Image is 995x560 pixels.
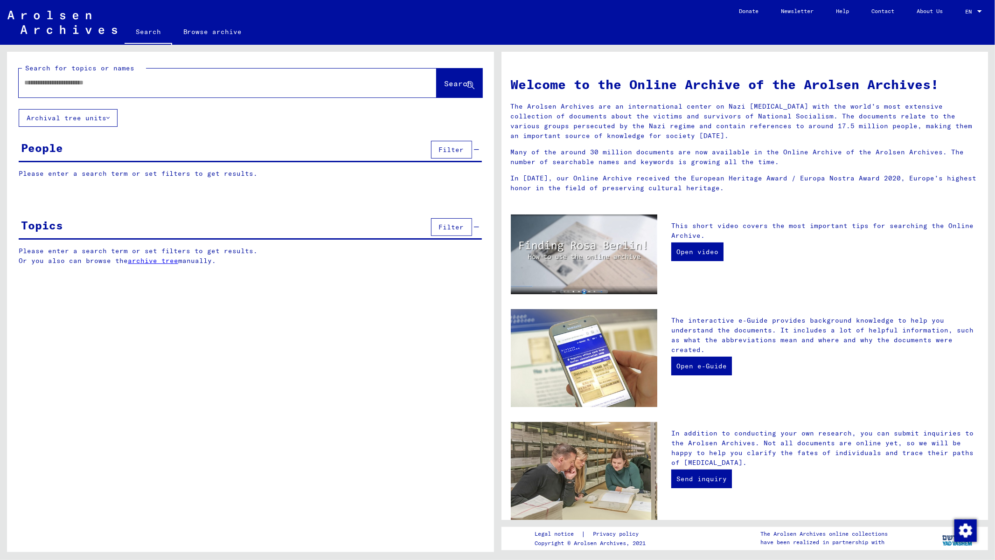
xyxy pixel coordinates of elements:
[535,529,581,539] a: Legal notice
[954,519,977,542] img: Change consent
[940,526,975,550] img: yv_logo.png
[439,223,464,231] span: Filter
[19,169,482,179] p: Please enter a search term or set filters to get results.
[511,102,979,141] p: The Arolsen Archives are an international center on Nazi [MEDICAL_DATA] with the world’s most ext...
[25,64,134,72] mat-label: Search for topics or names
[511,173,979,193] p: In [DATE], our Online Archive received the European Heritage Award / Europa Nostra Award 2020, Eu...
[511,422,657,520] img: inquiries.jpg
[511,147,979,167] p: Many of the around 30 million documents are now available in the Online Archive of the Arolsen Ar...
[535,539,650,547] p: Copyright © Arolsen Archives, 2021
[128,256,178,265] a: archive tree
[439,145,464,154] span: Filter
[511,214,657,294] img: video.jpg
[172,21,253,43] a: Browse archive
[535,529,650,539] div: |
[21,217,63,234] div: Topics
[511,309,657,407] img: eguide.jpg
[445,79,473,88] span: Search
[671,429,979,468] p: In addition to conducting your own research, you can submit inquiries to the Arolsen Archives. No...
[671,242,724,261] a: Open video
[125,21,172,45] a: Search
[965,8,975,15] span: EN
[671,221,979,241] p: This short video covers the most important tips for searching the Online Archive.
[7,11,117,34] img: Arolsen_neg.svg
[671,316,979,355] p: The interactive e-Guide provides background knowledge to help you understand the documents. It in...
[19,109,118,127] button: Archival tree units
[511,75,979,94] h1: Welcome to the Online Archive of the Arolsen Archives!
[19,246,482,266] p: Please enter a search term or set filters to get results. Or you also can browse the manually.
[431,141,472,159] button: Filter
[437,69,482,97] button: Search
[671,470,732,488] a: Send inquiry
[585,529,650,539] a: Privacy policy
[954,519,976,541] div: Change consent
[671,357,732,375] a: Open e-Guide
[760,538,888,546] p: have been realized in partnership with
[21,139,63,156] div: People
[760,530,888,538] p: The Arolsen Archives online collections
[431,218,472,236] button: Filter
